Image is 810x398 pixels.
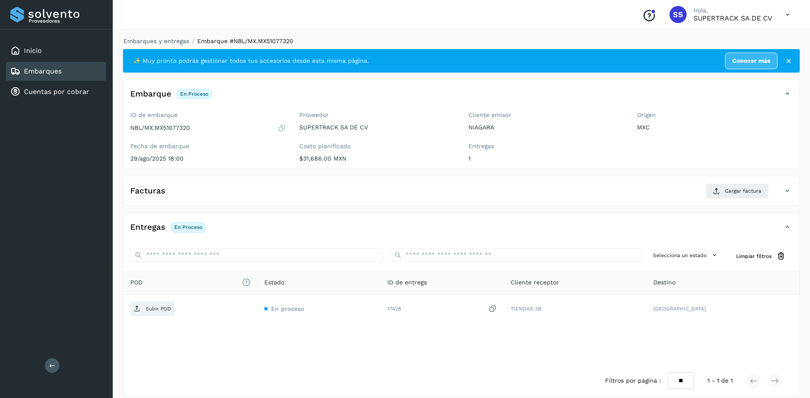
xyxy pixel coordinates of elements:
[123,183,799,205] div: FacturasCargar factura
[387,304,497,313] div: 17428
[693,14,772,22] p: SUPERTRACK SA DE CV
[130,301,175,316] button: Subir POD
[299,124,455,131] p: SUPERTRACK SA DE CV
[130,278,251,287] span: POD
[6,82,106,101] div: Cuentas por cobrar
[468,155,624,162] p: 1
[637,124,792,131] p: MXC
[123,38,189,44] a: Embarques y entregas
[197,38,293,44] span: Embarque #NBL/MX.MX51077320
[29,18,102,24] p: Proveedores
[605,376,661,385] span: Filtros por página :
[6,41,106,60] div: Inicio
[24,47,42,55] a: Inicio
[504,295,647,323] td: TIENDAS 3B
[123,37,800,46] nav: breadcrumb
[24,88,89,96] a: Cuentas por cobrar
[180,91,208,97] p: En proceso
[130,89,171,99] h4: Embarque
[130,155,286,162] p: 29/ago/2025 18:00
[299,143,455,150] label: Costo planificado
[646,295,799,323] td: [GEOGRAPHIC_DATA]
[24,67,61,75] a: Embarques
[729,248,792,264] button: Limpiar filtros
[271,305,304,312] span: En proceso
[123,87,799,108] div: EmbarqueEn proceso
[468,111,624,119] label: Cliente emisor
[653,278,675,287] span: Destino
[736,252,772,260] span: Limpiar filtros
[130,124,190,132] p: NBL/MX.MX51077320
[468,143,624,150] label: Entregas
[649,248,722,262] button: Selecciona un estado
[693,7,772,14] p: Hola,
[130,143,286,150] label: Fecha de embarque
[130,222,165,232] h4: Entregas
[130,111,286,119] label: ID de embarque
[511,278,559,287] span: Cliente receptor
[133,56,369,65] span: ✨ Muy pronto podrás gestionar todos tus accesorios desde esta misma página.
[123,220,799,241] div: EntregasEn proceso
[299,111,455,119] label: Proveedor
[130,186,165,196] h4: Facturas
[725,187,761,195] span: Cargar factura
[174,224,202,230] p: En proceso
[387,278,427,287] span: ID de entrega
[706,183,769,199] button: Cargar factura
[468,124,624,131] p: NIAGARA
[299,155,455,162] p: $31,686.00 MXN
[725,53,778,69] a: Conocer más
[6,62,106,81] div: Embarques
[264,278,284,287] span: Estado
[146,306,171,312] p: Subir POD
[708,376,733,385] span: 1 - 1 de 1
[637,111,792,119] label: Origen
